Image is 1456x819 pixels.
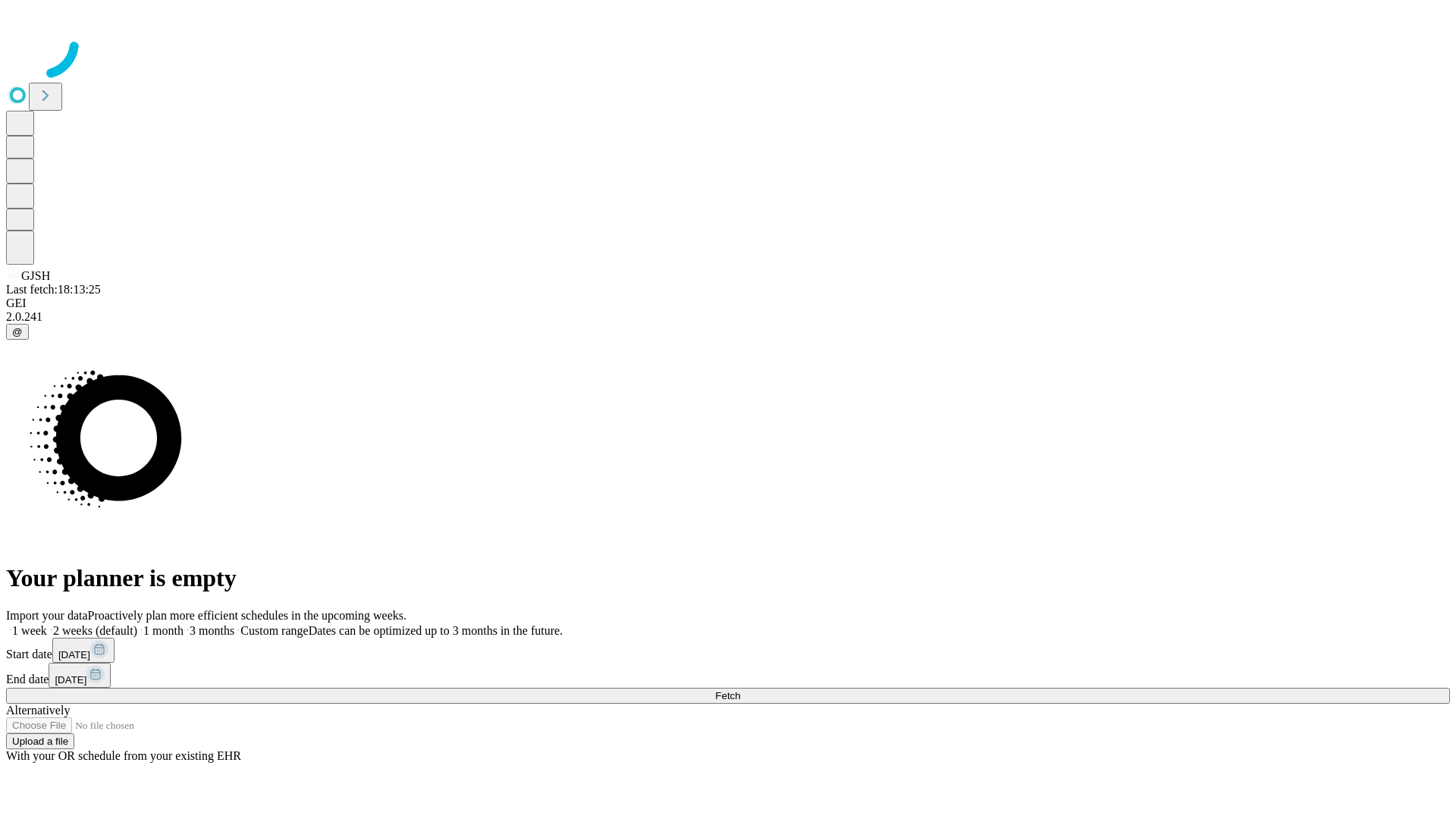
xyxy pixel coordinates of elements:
[6,609,88,622] span: Import your data
[6,564,1450,592] h1: Your planner is empty
[240,624,308,637] span: Custom range
[55,674,86,686] span: [DATE]
[58,649,90,661] span: [DATE]
[6,704,70,717] span: Alternatively
[6,310,1450,324] div: 2.0.241
[6,688,1450,704] button: Fetch
[6,638,1450,663] div: Start date
[21,269,50,282] span: GJSH
[6,749,241,762] span: With your OR schedule from your existing EHR
[6,283,101,296] span: Last fetch: 18:13:25
[6,733,74,749] button: Upload a file
[143,624,184,637] span: 1 month
[6,663,1450,688] div: End date
[49,663,111,688] button: [DATE]
[309,624,563,637] span: Dates can be optimized up to 3 months in the future.
[12,624,47,637] span: 1 week
[88,609,406,622] span: Proactively plan more efficient schedules in the upcoming weeks.
[12,326,23,337] span: @
[53,624,137,637] span: 2 weeks (default)
[6,324,29,340] button: @
[6,297,1450,310] div: GEI
[190,624,234,637] span: 3 months
[715,690,740,701] span: Fetch
[52,638,115,663] button: [DATE]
